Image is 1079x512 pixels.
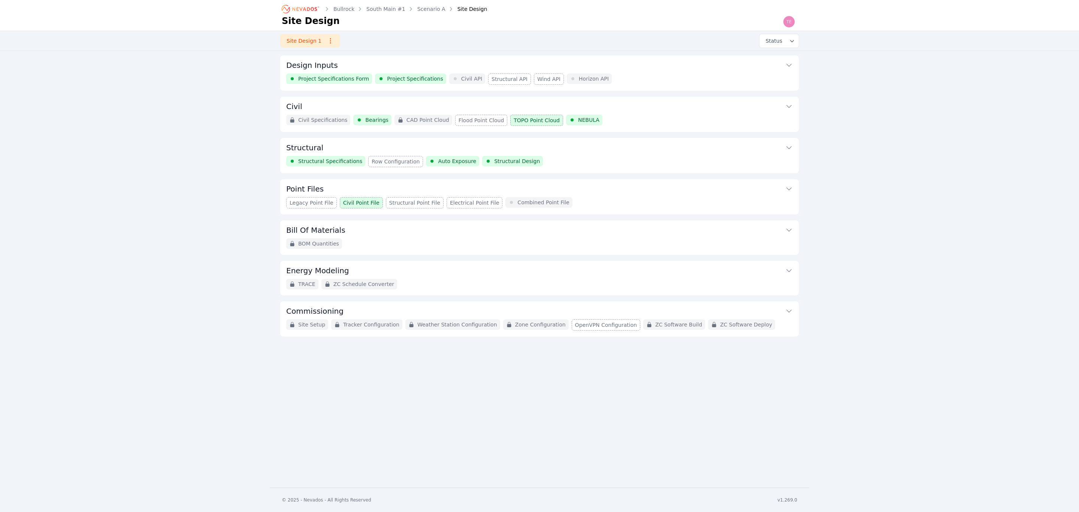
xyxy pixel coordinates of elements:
span: Structural Point File [389,199,440,207]
span: Structural API [492,75,528,83]
h3: Commissioning [286,306,344,316]
button: Bill Of Materials [286,220,793,238]
button: Point Files [286,179,793,197]
span: Civil Specifications [298,116,347,124]
span: Status [762,37,782,45]
h3: Structural [286,142,323,153]
div: StructuralStructural SpecificationsRow ConfigurationAuto ExposureStructural Design [280,138,799,173]
nav: Breadcrumb [282,3,487,15]
div: Energy ModelingTRACEZC Schedule Converter [280,261,799,295]
span: TRACE [298,280,315,288]
a: Site Design 1 [280,34,340,48]
span: Row Configuration [372,158,420,165]
span: Horizon API [579,75,609,82]
a: Scenario A [417,5,445,13]
span: Site Setup [298,321,325,328]
span: CAD Point Cloud [406,116,449,124]
span: Legacy Point File [290,199,333,207]
div: CommissioningSite SetupTracker ConfigurationWeather Station ConfigurationZone ConfigurationOpenVP... [280,301,799,337]
h3: Point Files [286,184,324,194]
span: Bearings [365,116,389,124]
button: Civil [286,97,793,115]
button: Structural [286,138,793,156]
span: Wind API [537,75,560,83]
div: Bill Of MaterialsBOM Quantities [280,220,799,255]
h3: Civil [286,101,302,112]
span: Project Specifications [387,75,443,82]
div: © 2025 - Nevados - All Rights Reserved [282,497,371,503]
span: Structural Specifications [298,157,362,165]
div: Point FilesLegacy Point FileCivil Point FileStructural Point FileElectrical Point FileCombined Po... [280,179,799,214]
span: Civil API [461,75,482,82]
span: TOPO Point Cloud [514,117,560,124]
div: Design InputsProject Specifications FormProject SpecificationsCivil APIStructural APIWind APIHori... [280,55,799,91]
h1: Site Design [282,15,340,27]
a: South Main #1 [366,5,405,13]
div: CivilCivil SpecificationsBearingsCAD Point CloudFlood Point CloudTOPO Point CloudNEBULA [280,97,799,132]
span: Zone Configuration [515,321,566,328]
span: Electrical Point File [450,199,499,207]
span: Auto Exposure [438,157,476,165]
span: OpenVPN Configuration [575,321,637,329]
span: ZC Software Deploy [720,321,772,328]
span: Structural Design [494,157,540,165]
span: Flood Point Cloud [459,117,504,124]
span: Civil Point File [343,199,380,207]
a: Bullrock [333,5,354,13]
button: Commissioning [286,301,793,319]
h3: Design Inputs [286,60,338,70]
span: ZC Software Build [655,321,702,328]
span: ZC Schedule Converter [333,280,394,288]
span: NEBULA [578,116,599,124]
h3: Bill Of Materials [286,225,345,235]
button: Energy Modeling [286,261,793,279]
h3: Energy Modeling [286,265,349,276]
span: Combined Point File [517,199,569,206]
img: Ted Elliott [783,16,795,28]
div: v1.269.0 [777,497,797,503]
span: Project Specifications Form [298,75,369,82]
span: Tracker Configuration [343,321,399,328]
span: Weather Station Configuration [417,321,497,328]
button: Design Inputs [286,55,793,73]
button: Status [759,34,799,48]
span: BOM Quantities [298,240,339,247]
div: Site Design [447,5,487,13]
